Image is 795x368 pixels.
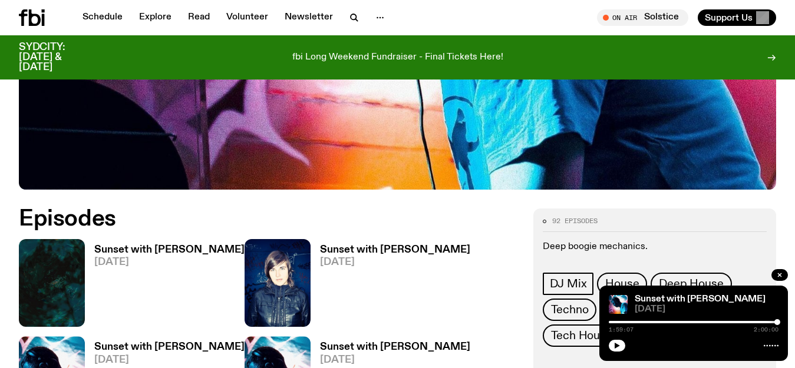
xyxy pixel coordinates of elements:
span: Deep House [659,277,723,290]
span: [DATE] [635,305,778,314]
a: DJ Mix [543,273,594,295]
span: [DATE] [320,257,470,267]
a: Tech House [543,324,621,347]
span: 92 episodes [552,218,598,224]
span: [DATE] [94,257,245,267]
a: Schedule [75,9,130,26]
a: House [597,273,647,295]
span: Tech House [551,329,612,342]
span: 1:59:07 [609,327,634,333]
button: Support Us [698,9,776,26]
h3: Sunset with [PERSON_NAME] [320,342,470,352]
h2: Episodes [19,208,470,230]
span: [DATE] [320,355,470,365]
a: Read [181,9,217,26]
h3: Sunset with [PERSON_NAME] [94,245,245,255]
span: Techno [551,303,589,316]
p: fbi Long Weekend Fundraiser - Final Tickets Here! [292,52,503,63]
a: Sunset with [PERSON_NAME] [635,294,766,304]
a: Volunteer [219,9,275,26]
a: Sunset with [PERSON_NAME][DATE] [311,245,470,327]
span: Support Us [705,12,753,23]
a: Techno [543,299,597,321]
h3: Sunset with [PERSON_NAME] [320,245,470,255]
button: On AirSolstice [597,9,688,26]
a: Explore [132,9,179,26]
span: DJ Mix [550,277,587,290]
span: [DATE] [94,355,245,365]
a: Deep House [651,273,731,295]
a: Newsletter [278,9,340,26]
span: House [605,277,639,290]
h3: Sunset with [PERSON_NAME] [94,342,245,352]
p: Deep boogie mechanics. [543,241,767,253]
span: 2:00:00 [754,327,778,333]
img: Simon Caldwell stands side on, looking downwards. He has headphones on. Behind him is a brightly ... [609,295,628,314]
a: Sunset with [PERSON_NAME][DATE] [85,245,245,327]
h3: SYDCITY: [DATE] & [DATE] [19,42,94,72]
